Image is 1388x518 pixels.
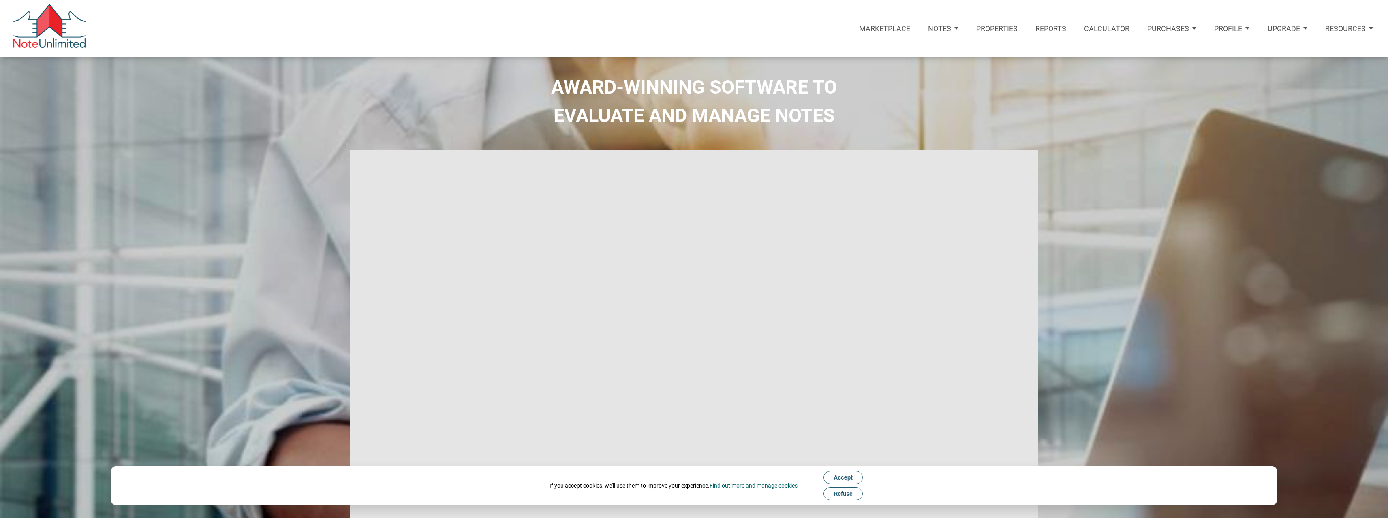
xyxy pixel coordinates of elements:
[550,482,798,490] div: If you accept cookies, we'll use them to improve your experience.
[834,490,853,497] span: Refuse
[834,474,853,481] span: Accept
[823,487,863,500] button: Refuse
[823,471,863,484] button: Accept
[710,482,798,489] a: Find out more and manage cookies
